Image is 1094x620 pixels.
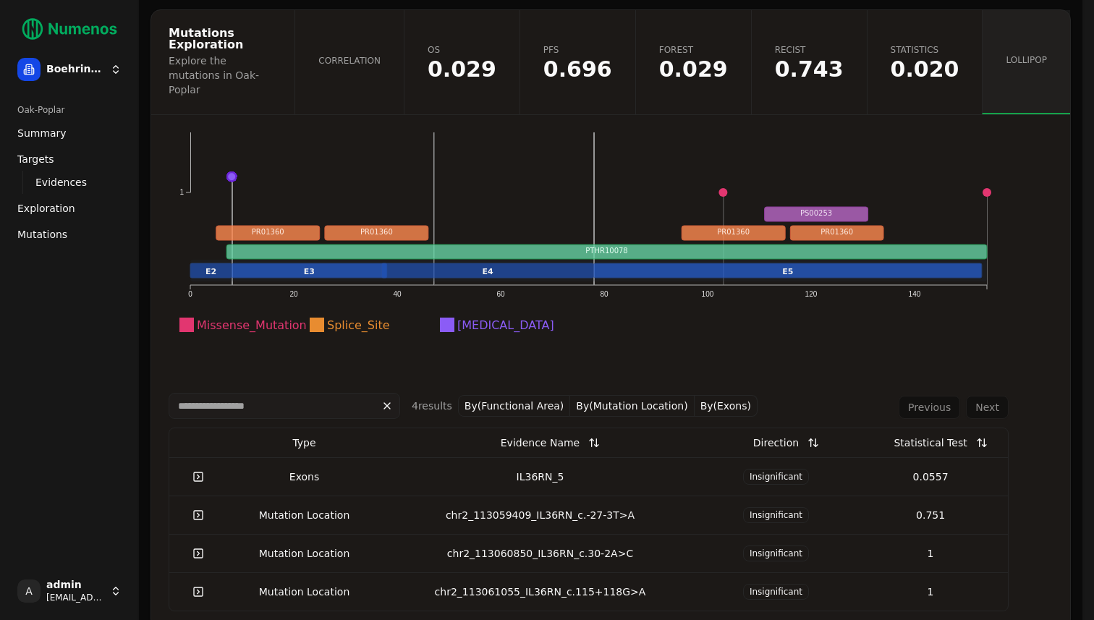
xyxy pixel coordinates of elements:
[387,470,692,484] div: IL36RN_5
[600,290,609,298] text: 80
[171,124,184,132] text: 224
[35,175,87,190] span: Evidences
[894,430,967,456] div: Statistical Test
[501,430,580,456] div: Evidence Name
[743,469,809,485] span: Insignificant
[702,290,714,298] text: 100
[428,44,496,56] span: OS
[743,584,809,600] span: Insignificant
[233,470,376,484] div: Exons
[169,54,273,97] div: Explore the mutations in Oak-Poplar
[800,209,832,217] text: PS00253
[17,152,54,166] span: Targets
[12,12,127,46] img: Numenos
[695,395,758,417] button: By(Exons)
[233,508,376,522] div: Mutation Location
[318,55,381,67] span: Correlation
[859,546,1002,561] div: 1
[252,228,284,236] text: PR01360
[751,10,867,114] a: RECIST0.743
[227,428,382,457] th: Type
[387,546,692,561] div: chr2_113060850_IL36RN_c.30-2A>C
[428,59,496,80] span: 0.029265264026706
[46,63,104,76] span: Boehringer Ingelheim
[387,585,692,599] div: chr2_113061055_IL36RN_c.115+118G>A
[412,400,452,412] span: 4 result s
[891,44,959,56] span: Statistics
[17,126,67,140] span: Summary
[12,122,127,145] a: Summary
[17,227,67,242] span: Mutations
[205,267,216,276] text: E2
[743,507,809,523] span: Insignificant
[859,470,1002,484] div: 0.0557
[659,44,728,56] span: Forest
[327,318,390,333] text: Splice_Site
[820,228,853,236] text: PR01360
[12,197,127,220] a: Exploration
[233,546,376,561] div: Mutation Location
[393,290,402,298] text: 40
[717,228,750,236] text: PR01360
[46,579,104,592] span: admin
[805,290,818,298] text: 120
[775,59,844,80] span: 0.742606292509595
[867,10,983,114] a: Statistics0.020
[483,267,494,276] text: E4
[46,592,104,603] span: [EMAIL_ADDRESS]
[1006,54,1047,66] span: Lollipop
[570,395,694,417] button: By(Mutation Location)
[753,430,799,456] div: Direction
[859,585,1002,599] div: 1
[659,59,728,80] span: 0.029265264026706
[458,395,571,417] button: By(Functional Area)
[304,267,315,276] text: E3
[17,579,41,603] span: A
[12,98,127,122] div: Oak-Poplar
[585,247,627,255] text: PTHR10078
[294,10,404,114] a: Correlation
[543,44,612,56] span: PFS
[360,228,393,236] text: PR01360
[12,148,127,171] a: Targets
[17,201,75,216] span: Exploration
[743,545,809,561] span: Insignificant
[188,290,192,298] text: 0
[635,10,751,114] a: Forest0.029
[891,59,959,80] span: 0.0199
[859,508,1002,522] div: 0.751
[909,290,921,298] text: 140
[520,10,635,114] a: PFS0.696
[12,52,127,87] button: Boehringer Ingelheim
[404,10,520,114] a: OS0.029
[543,59,612,80] span: 0.695544036009344
[197,318,307,333] text: Missense_Mutation
[496,290,505,298] text: 60
[775,44,844,56] span: RECIST
[982,10,1070,114] a: Lollipop
[169,27,273,51] div: Mutations Exploration
[387,508,692,522] div: chr2_113059409_IL36RN_c.-27-3T>A
[12,574,127,608] button: Aadmin[EMAIL_ADDRESS]
[289,290,298,298] text: 20
[30,172,110,192] a: Evidences
[179,188,184,196] text: 1
[457,318,554,333] text: [MEDICAL_DATA]
[233,585,376,599] div: Mutation Location
[12,223,127,246] a: Mutations
[782,267,793,276] text: E5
